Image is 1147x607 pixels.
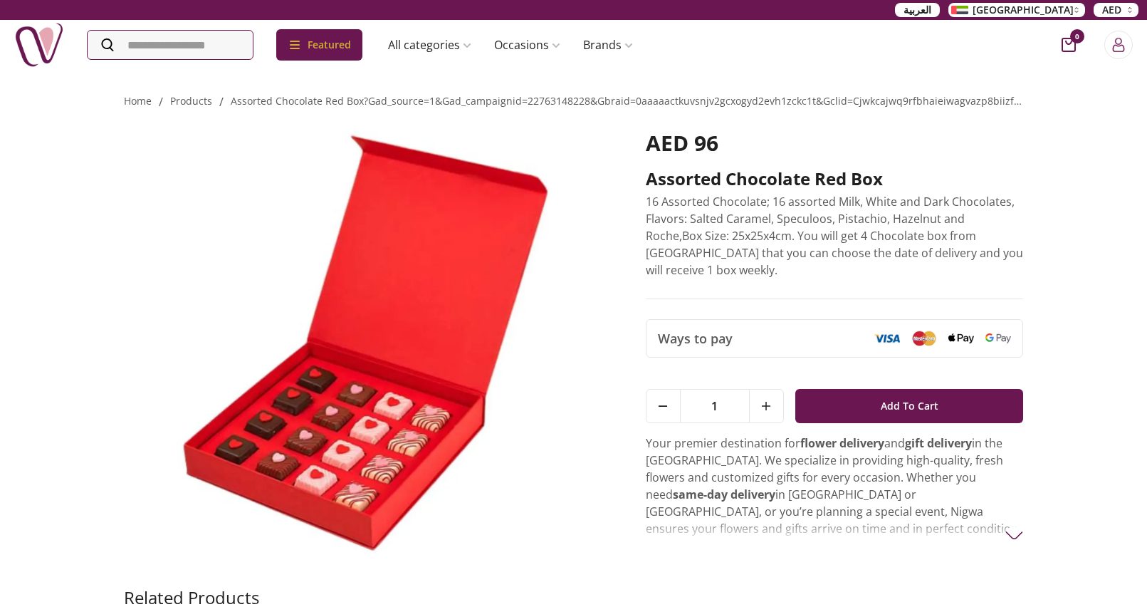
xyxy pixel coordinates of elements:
button: [GEOGRAPHIC_DATA] [948,3,1085,17]
strong: same-day delivery [673,487,775,502]
h2: Assorted Chocolate Red Box [646,167,1024,190]
span: 0 [1070,29,1084,43]
a: Occasions [483,31,572,59]
div: Featured [276,29,362,61]
button: AED [1094,3,1138,17]
button: Login [1104,31,1133,59]
p: 16 Assorted Chocolate; 16 assorted Milk, White and Dark Chocolates, Flavors: Salted Caramel, Spec... [646,193,1024,279]
img: Arabic_dztd3n.png [951,6,968,14]
a: Home [124,94,152,108]
img: arrow [1005,526,1023,544]
a: Brands [572,31,644,59]
img: Visa [874,333,900,343]
img: Mastercard [911,331,937,346]
span: Ways to pay [658,328,733,348]
strong: flower delivery [800,435,884,451]
span: 1 [681,390,749,422]
button: cart-button [1062,38,1076,52]
button: Add To Cart [795,389,1024,423]
span: AED [1102,3,1121,17]
img: Google Pay [985,333,1011,343]
a: All categories [377,31,483,59]
input: Search [88,31,253,59]
a: products [170,94,212,108]
img: Assorted Chocolate Red Box [124,130,606,554]
li: / [219,93,224,110]
img: Apple Pay [948,333,974,344]
span: [GEOGRAPHIC_DATA] [973,3,1074,17]
span: العربية [904,3,931,17]
span: AED 96 [646,128,718,157]
img: Nigwa-uae-gifts [14,20,64,70]
span: Add To Cart [881,393,938,419]
li: / [159,93,163,110]
strong: gift delivery [905,435,972,451]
